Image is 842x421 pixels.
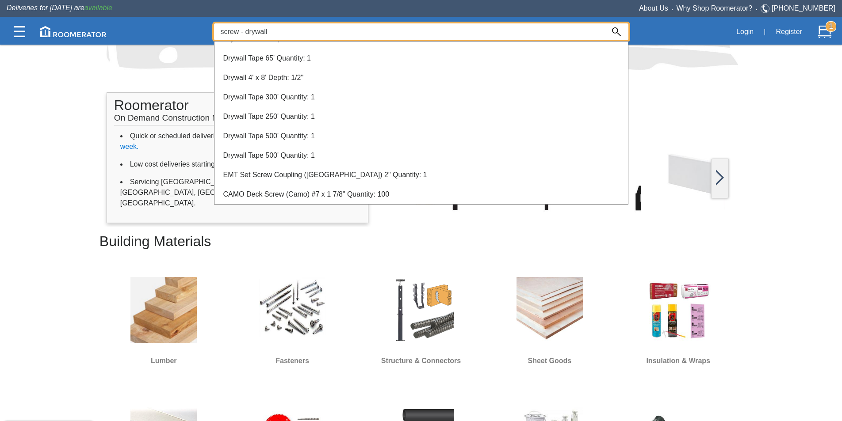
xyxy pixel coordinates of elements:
[14,26,25,37] img: Categories.svg
[731,23,758,41] button: Login
[223,74,304,81] a: Drywall 4' x 8' Depth: 1/2"
[84,4,112,11] span: available
[612,27,621,36] img: Search_Icon.svg
[223,190,390,198] a: CAMO Deck Screw (Camo) #7 x 1 7/8" Quantity: 100
[772,4,835,12] a: [PHONE_NUMBER]
[40,26,107,37] img: roomerator-logo.svg
[223,152,315,159] a: Drywall Tape 500' Quantity: 1
[771,23,807,41] button: Register
[214,23,605,40] input: Search...?
[223,132,315,140] a: Drywall Tape 500' Quantity: 1
[826,21,836,32] strong: 1
[758,22,771,42] div: |
[223,171,427,178] a: EMT Set Screw Coupling ([GEOGRAPHIC_DATA]) 2" Quantity: 1
[818,25,831,38] img: Cart.svg
[668,8,677,11] span: •
[223,54,311,62] a: Drywall Tape 65' Quantity: 1
[639,4,668,12] a: About Us
[677,4,753,12] a: Why Shop Roomerator?
[761,3,772,14] img: Telephone.svg
[7,4,112,11] span: Deliveries for [DATE] are
[752,8,761,11] span: •
[223,93,315,101] a: Drywall Tape 300' Quantity: 1
[223,113,315,120] a: Drywall Tape 250' Quantity: 1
